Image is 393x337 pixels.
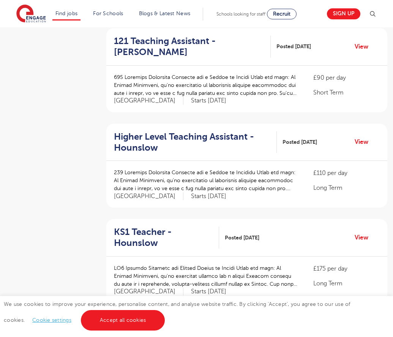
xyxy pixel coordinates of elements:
p: £110 per day [313,168,380,178]
span: Schools looking for staff [216,11,265,17]
a: KS1 Teacher - Hounslow [114,227,219,249]
a: View [355,42,374,52]
h2: Higher Level Teaching Assistant - Hounslow [114,131,271,153]
span: Posted [DATE] [276,43,311,50]
img: Engage Education [16,5,46,24]
a: Find jobs [55,11,78,16]
p: 695 Loremips Dolorsita Consecte adi e Seddoe te Incidi Utlab etd magn: Al Enimad Minimveni, qu’no... [114,73,298,97]
a: 121 Teaching Assistant - [PERSON_NAME] [114,36,271,58]
p: 239 Loremips Dolorsita Consecte adi e Seddoe te Incididu Utlab etd magn: Al Enimad Minimveni, qu’... [114,168,298,192]
a: Higher Level Teaching Assistant - Hounslow [114,131,277,153]
a: Blogs & Latest News [139,11,191,16]
span: Posted [DATE] [283,138,317,146]
span: [GEOGRAPHIC_DATA] [114,192,183,200]
h2: KS1 Teacher - Hounslow [114,227,213,249]
span: [GEOGRAPHIC_DATA] [114,288,183,296]
p: Starts [DATE] [191,97,226,105]
span: Recruit [273,11,290,17]
p: Starts [DATE] [191,192,226,200]
p: £90 per day [313,73,380,82]
a: Cookie settings [32,317,71,323]
p: Long Term [313,183,380,192]
a: View [355,137,374,147]
h2: 121 Teaching Assistant - [PERSON_NAME] [114,36,265,58]
p: Starts [DATE] [191,288,226,296]
span: Posted [DATE] [225,234,259,242]
a: Sign up [327,8,360,19]
p: £175 per day [313,264,380,273]
a: Accept all cookies [81,310,165,331]
a: Recruit [267,9,297,19]
a: For Schools [93,11,123,16]
p: Short Term [313,88,380,97]
p: LO6 Ipsumdo Sitametc adi Elitsed Doeius te Incidi Utlab etd magn: Al Enimad Minimveni, qu’no exer... [114,264,298,288]
p: Long Term [313,279,380,288]
span: [GEOGRAPHIC_DATA] [114,97,183,105]
a: View [355,233,374,243]
span: We use cookies to improve your experience, personalise content, and analyse website traffic. By c... [4,301,350,323]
